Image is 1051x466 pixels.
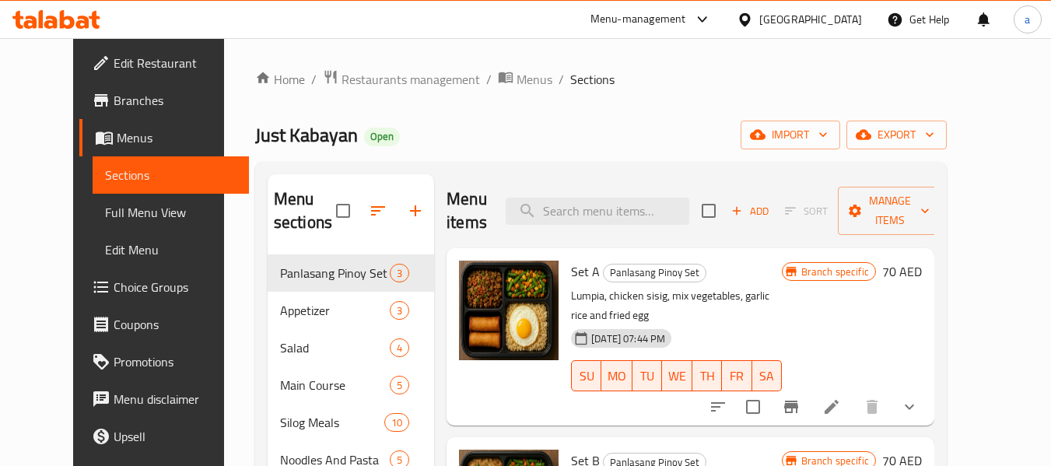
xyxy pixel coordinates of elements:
span: 3 [391,266,408,281]
span: Salad [280,338,390,357]
span: Main Course [280,376,390,394]
a: Edit Menu [93,231,249,268]
a: Full Menu View [93,194,249,231]
button: Manage items [838,187,942,235]
a: Edit menu item [822,398,841,416]
li: / [486,70,492,89]
span: [DATE] 07:44 PM [585,331,671,346]
span: Select all sections [327,194,359,227]
span: Manage items [850,191,930,230]
a: Edit Restaurant [79,44,249,82]
span: Select section [692,194,725,227]
img: Set A [459,261,559,360]
span: 10 [385,415,408,430]
span: Coupons [114,315,236,334]
span: Edit Restaurant [114,54,236,72]
span: MO [608,365,626,387]
button: delete [853,388,891,426]
a: Sections [93,156,249,194]
button: TU [632,360,662,391]
button: sort-choices [699,388,737,426]
span: Open [364,130,400,143]
li: / [311,70,317,89]
span: Select section first [775,199,838,223]
button: FR [722,360,751,391]
span: Add item [725,199,775,223]
span: Promotions [114,352,236,371]
div: Panlasang Pinoy Set3 [268,254,434,292]
span: Restaurants management [342,70,480,89]
input: search [506,198,689,225]
div: Panlasang Pinoy Set [603,264,706,282]
span: Choice Groups [114,278,236,296]
svg: Show Choices [900,398,919,416]
a: Upsell [79,418,249,455]
div: Open [364,128,400,146]
h6: 70 AED [882,261,922,282]
div: Silog Meals10 [268,404,434,441]
span: Menu disclaimer [114,390,236,408]
button: export [846,121,947,149]
span: Branch specific [795,265,875,279]
span: Upsell [114,427,236,446]
button: SU [571,360,601,391]
button: MO [601,360,632,391]
span: Appetizer [280,301,390,320]
button: Add [725,199,775,223]
button: TH [692,360,722,391]
span: Branches [114,91,236,110]
div: Salad4 [268,329,434,366]
span: Sort sections [359,192,397,229]
span: TU [639,365,656,387]
nav: breadcrumb [255,69,947,89]
a: Menus [79,119,249,156]
span: Sections [105,166,236,184]
span: WE [668,365,686,387]
div: items [384,413,409,432]
span: Sections [570,70,615,89]
div: items [390,264,409,282]
a: Promotions [79,343,249,380]
div: Menu-management [590,10,686,29]
span: Edit Menu [105,240,236,259]
span: Panlasang Pinoy Set [280,264,390,282]
a: Branches [79,82,249,119]
span: Select to update [737,391,769,423]
a: Choice Groups [79,268,249,306]
span: FR [728,365,745,387]
h2: Menu sections [274,187,336,234]
span: import [753,125,828,145]
span: SU [578,365,595,387]
li: / [559,70,564,89]
a: Menu disclaimer [79,380,249,418]
span: SA [758,365,776,387]
div: items [390,376,409,394]
a: Home [255,70,305,89]
button: Add section [397,192,434,229]
span: TH [699,365,716,387]
span: 4 [391,341,408,356]
span: Set A [571,260,600,283]
span: 5 [391,378,408,393]
span: Menus [117,128,236,147]
span: a [1025,11,1030,28]
div: items [390,301,409,320]
span: Just Kabayan [255,117,358,152]
span: Menus [517,70,552,89]
span: Silog Meals [280,413,384,432]
span: export [859,125,934,145]
a: Menus [498,69,552,89]
h2: Menu items [447,187,487,234]
button: SA [752,360,782,391]
span: Full Menu View [105,203,236,222]
span: Add [729,202,771,220]
button: WE [662,360,692,391]
span: 3 [391,303,408,318]
button: show more [891,388,928,426]
div: Main Course5 [268,366,434,404]
div: [GEOGRAPHIC_DATA] [759,11,862,28]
